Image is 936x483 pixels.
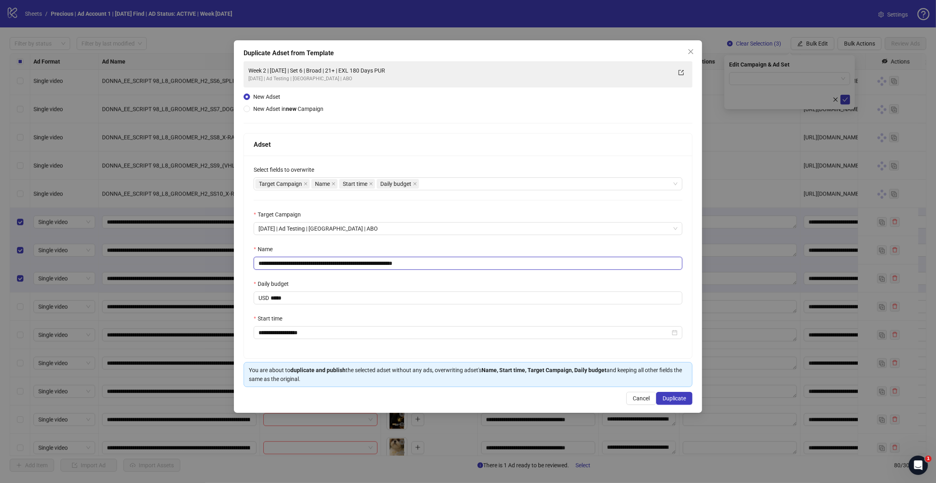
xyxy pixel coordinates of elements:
[377,179,419,189] span: Daily budget
[258,223,678,235] span: October 22nd | Ad Testing | US | ABO
[311,179,338,189] span: Name
[331,182,336,186] span: close
[254,257,682,270] input: Name
[255,179,310,189] span: Target Campaign
[678,70,684,75] span: export
[271,292,682,304] input: Daily budget
[413,182,417,186] span: close
[248,75,671,83] div: [DATE] | Ad Testing | [GEOGRAPHIC_DATA] | ABO
[254,139,682,150] div: Adset
[482,367,607,373] strong: Name, Start time, Target Campaign, Daily budget
[688,48,694,55] span: close
[290,367,346,373] strong: duplicate and publish
[925,456,932,462] span: 1
[254,245,277,254] label: Name
[286,106,296,112] strong: new
[339,179,375,189] span: Start time
[626,392,656,405] button: Cancel
[673,226,678,231] span: close-circle
[254,210,306,219] label: Target Campaign
[369,182,373,186] span: close
[304,182,308,186] span: close
[253,106,323,112] span: New Adset in Campaign
[248,66,671,75] div: Week 2 | [DATE] | Set 6 | Broad | 21+ | EXL 180 Days PUR
[258,328,670,337] input: Start time
[254,165,319,174] label: Select fields to overwrite
[254,279,294,288] label: Daily budget
[343,179,367,188] span: Start time
[249,366,687,383] div: You are about to the selected adset without any ads, overwriting adset's and keeping all other fi...
[244,48,692,58] div: Duplicate Adset from Template
[315,179,330,188] span: Name
[253,94,280,100] span: New Adset
[259,179,302,188] span: Target Campaign
[909,456,928,475] iframe: Intercom live chat
[254,314,287,323] label: Start time
[633,395,650,402] span: Cancel
[656,392,692,405] button: Duplicate
[663,395,686,402] span: Duplicate
[380,179,411,188] span: Daily budget
[672,330,678,335] span: close-circle
[684,45,697,58] button: Close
